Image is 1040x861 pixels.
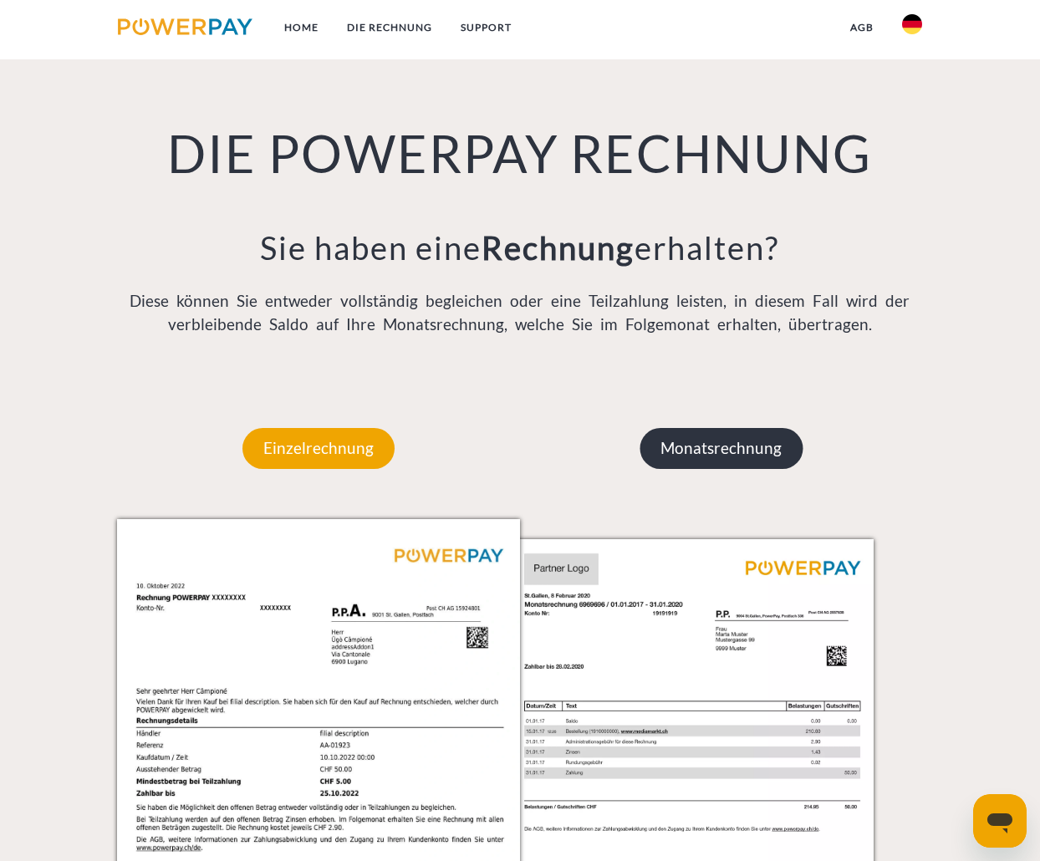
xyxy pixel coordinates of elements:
a: agb [836,13,888,43]
p: Monatsrechnung [640,428,803,468]
p: Einzelrechnung [242,428,395,468]
h3: Sie haben eine erhalten? [117,228,922,268]
h1: DIE POWERPAY RECHNUNG [117,122,922,186]
img: de [902,14,922,34]
p: Diese können Sie entweder vollständig begleichen oder eine Teilzahlung leisten, in diesem Fall wi... [117,289,922,337]
iframe: Schaltfläche zum Öffnen des Messaging-Fensters [973,794,1027,848]
a: DIE RECHNUNG [333,13,446,43]
a: Home [270,13,333,43]
a: SUPPORT [446,13,526,43]
b: Rechnung [482,228,635,267]
img: logo-powerpay.svg [118,18,252,35]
